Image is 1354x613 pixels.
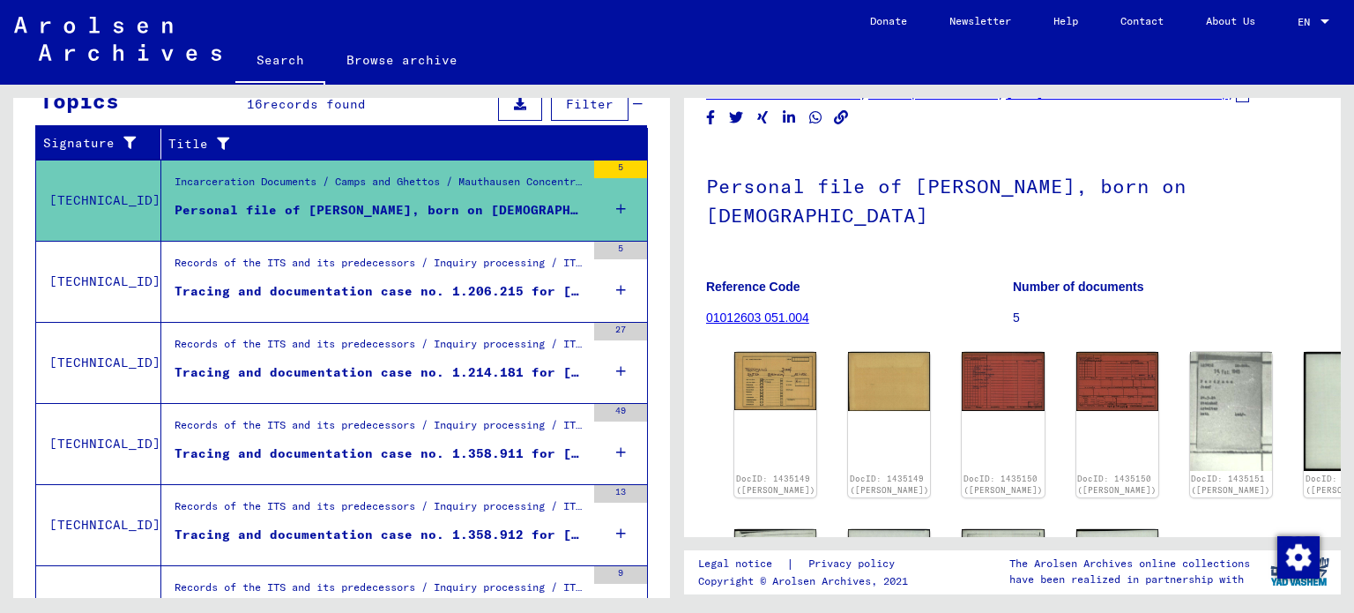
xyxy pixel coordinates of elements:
[551,87,629,121] button: Filter
[706,280,800,294] b: Reference Code
[1191,474,1270,496] a: DocID: 1435151 ([PERSON_NAME])
[175,445,585,463] div: Tracing and documentation case no. 1.358.911 for [PERSON_NAME] born [DEMOGRAPHIC_DATA]
[175,417,585,442] div: Records of the ITS and its predecessors / Inquiry processing / ITS case files as of 1947 / Reposi...
[1076,529,1158,590] img: 002.jpg
[594,404,647,422] div: 49
[1077,474,1157,496] a: DocID: 1435150 ([PERSON_NAME])
[594,485,647,503] div: 13
[1267,549,1333,594] img: yv_logo.png
[736,474,815,496] a: DocID: 1435149 ([PERSON_NAME])
[175,363,585,382] div: Tracing and documentation case no. 1.214.181 for [PERSON_NAME] born [DEMOGRAPHIC_DATA] or28.03.1910
[36,322,161,403] td: [TECHNICAL_ID]
[14,17,221,61] img: Arolsen_neg.svg
[566,96,614,112] span: Filter
[1009,556,1250,572] p: The Arolsen Archives online collections
[706,146,1319,252] h1: Personal file of [PERSON_NAME], born on [DEMOGRAPHIC_DATA]
[780,107,799,129] button: Share on LinkedIn
[175,498,585,523] div: Records of the ITS and its predecessors / Inquiry processing / ITS case files as of 1947 / Reposi...
[1013,280,1144,294] b: Number of documents
[848,352,930,410] img: 002.jpg
[698,555,916,573] div: |
[175,255,585,280] div: Records of the ITS and its predecessors / Inquiry processing / ITS case files as of 1947 / Reposi...
[175,336,585,361] div: Records of the ITS and its predecessors / Inquiry processing / ITS case files as of 1947 / Reposi...
[594,566,647,584] div: 9
[175,526,585,544] div: Tracing and documentation case no. 1.358.912 for [PERSON_NAME] born [DEMOGRAPHIC_DATA]
[1298,16,1317,28] span: EN
[794,555,916,573] a: Privacy policy
[734,352,816,410] img: 001.jpg
[963,474,1043,496] a: DocID: 1435150 ([PERSON_NAME])
[1277,536,1320,579] img: Change consent
[962,352,1044,411] img: 001.jpg
[754,107,772,129] button: Share on Xing
[698,555,786,573] a: Legal notice
[850,474,929,496] a: DocID: 1435149 ([PERSON_NAME])
[1009,572,1250,587] p: have been realized in partnership with
[848,529,930,589] img: 002.jpg
[36,484,161,565] td: [TECHNICAL_ID]
[698,573,916,589] p: Copyright © Arolsen Archives, 2021
[962,529,1044,589] img: 001.jpg
[43,130,165,158] div: Signature
[807,107,825,129] button: Share on WhatsApp
[832,107,851,129] button: Copy link
[168,130,630,158] div: Title
[1076,352,1158,411] img: 002.jpg
[36,403,161,484] td: [TECHNICAL_ID]
[734,529,816,590] img: 001.jpg
[235,39,325,85] a: Search
[175,201,585,220] div: Personal file of [PERSON_NAME], born on [DEMOGRAPHIC_DATA]
[1013,309,1319,327] p: 5
[325,39,479,81] a: Browse archive
[175,174,585,198] div: Incarceration Documents / Camps and Ghettos / Mauthausen Concentration Camp / Individual Document...
[175,282,585,301] div: Tracing and documentation case no. 1.206.215 for [PERSON_NAME] born [DEMOGRAPHIC_DATA]
[702,107,720,129] button: Share on Facebook
[43,134,147,153] div: Signature
[727,107,746,129] button: Share on Twitter
[706,310,809,325] a: 01012603 051.004
[1190,352,1272,470] img: 001.jpg
[168,135,613,153] div: Title
[175,579,585,604] div: Records of the ITS and its predecessors / Inquiry processing / ITS case files as of 1947 / Reposi...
